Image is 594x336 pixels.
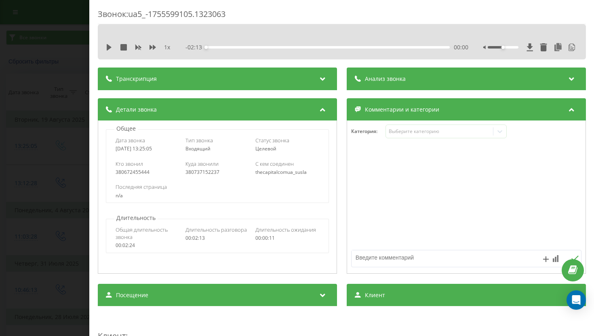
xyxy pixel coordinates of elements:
span: Целевой [255,145,276,152]
span: Кто звонил [115,160,143,167]
span: С кем соединен [255,160,293,167]
div: Open Intercom Messenger [567,290,586,310]
span: Входящий [185,145,210,152]
span: Посещение [116,291,148,299]
div: Accessibility label [204,46,207,49]
div: 00:00:11 [255,235,319,241]
div: [DATE] 13:25:05 [115,146,179,152]
div: Выберите категорию [389,128,490,135]
div: thecapitalcomua_susla [255,169,319,175]
span: 00:00 [454,43,468,51]
h4: Категория : [351,129,385,134]
span: Длительность разговора [185,226,246,233]
span: Транскрипция [116,75,157,83]
span: Статус звонка [255,137,289,144]
div: 380672455444 [115,169,179,175]
span: Общая длительность звонка [115,226,179,241]
div: 00:02:24 [115,243,179,248]
div: Звонок : ua5_-1755599105.1323063 [98,8,586,24]
p: Длительность [114,214,158,222]
div: n/a [115,193,319,199]
span: 1 x [164,43,170,51]
p: Общее [114,125,138,133]
span: Последняя страница [115,183,166,190]
span: Детали звонка [116,106,157,114]
span: Тип звонка [185,137,213,144]
span: - 02:13 [185,43,206,51]
span: Дата звонка [115,137,145,144]
div: Accessibility label [501,46,504,49]
span: Длительность ожидания [255,226,316,233]
div: 380737152237 [185,169,249,175]
div: 00:02:13 [185,235,249,241]
span: Комментарии и категории [364,106,439,114]
span: Куда звонили [185,160,218,167]
span: Анализ звонка [364,75,405,83]
span: Клиент [364,291,385,299]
